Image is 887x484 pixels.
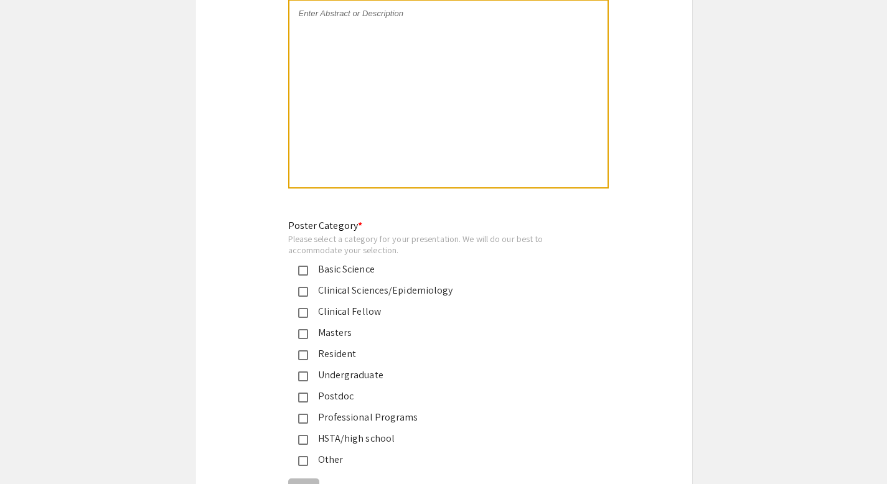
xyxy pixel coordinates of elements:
[288,233,580,255] div: Please select a category for your presentation. We will do our best to accommodate your selection.
[308,347,570,361] div: Resident
[308,262,570,277] div: Basic Science
[308,389,570,404] div: Postdoc
[288,219,363,232] mat-label: Poster Category
[308,410,570,425] div: Professional Programs
[308,368,570,383] div: Undergraduate
[9,428,53,475] iframe: Chat
[308,283,570,298] div: Clinical Sciences/Epidemiology
[308,304,570,319] div: Clinical Fellow
[308,431,570,446] div: HSTA/high school
[308,325,570,340] div: Masters
[308,452,570,467] div: Other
